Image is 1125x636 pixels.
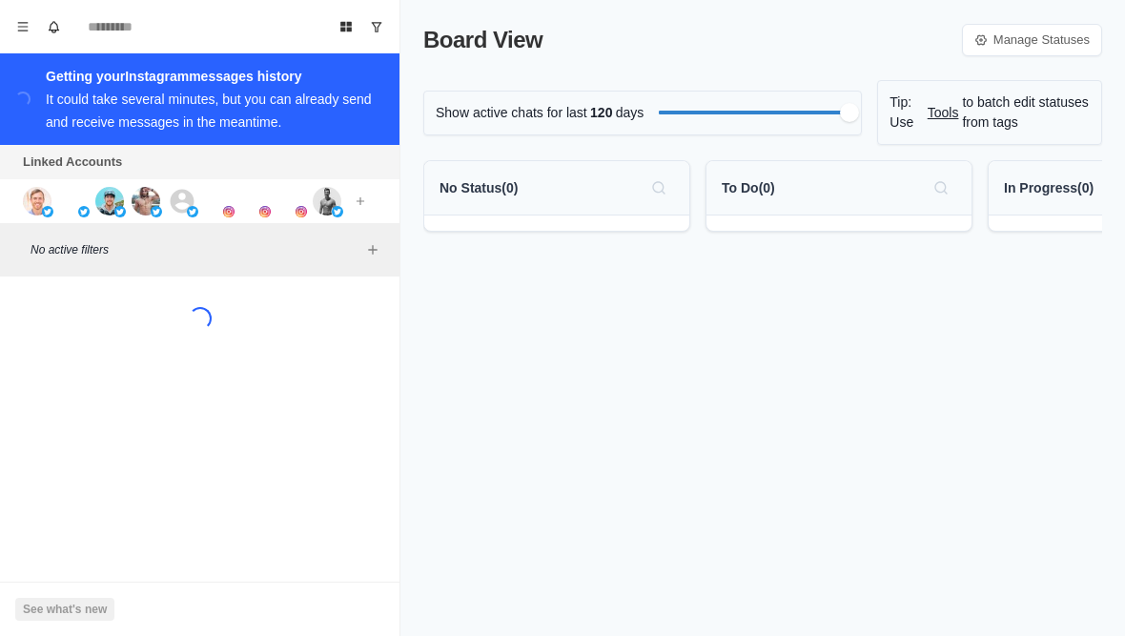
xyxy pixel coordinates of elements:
img: picture [42,206,53,217]
p: days [616,103,644,123]
button: Board View [331,11,361,42]
button: Search [644,173,674,203]
img: picture [78,206,90,217]
a: Tools [928,103,959,123]
button: Search [926,173,956,203]
div: Filter by activity days [840,103,859,122]
button: Show unread conversations [361,11,392,42]
div: Getting your Instagram messages history [46,65,377,88]
img: picture [95,187,124,215]
img: picture [296,206,307,217]
p: Board View [423,23,542,57]
button: Add account [349,190,372,213]
p: In Progress ( 0 ) [1004,178,1094,198]
img: picture [23,187,51,215]
a: Manage Statuses [962,24,1102,56]
p: To Do ( 0 ) [722,178,775,198]
img: picture [313,187,341,215]
button: Notifications [38,11,69,42]
p: Show active chats for last [436,103,587,123]
img: picture [259,206,271,217]
img: picture [132,187,160,215]
p: No Status ( 0 ) [440,178,518,198]
span: 120 [587,103,616,123]
div: It could take several minutes, but you can already send and receive messages in the meantime. [46,92,372,130]
img: picture [332,206,343,217]
img: picture [223,206,235,217]
p: Linked Accounts [23,153,122,172]
img: picture [187,206,198,217]
button: See what's new [15,598,114,621]
button: Menu [8,11,38,42]
button: Add filters [361,238,384,261]
p: to batch edit statuses from tags [962,92,1090,133]
img: picture [114,206,126,217]
img: picture [151,206,162,217]
p: No active filters [31,241,361,258]
p: Tip: Use [890,92,923,133]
